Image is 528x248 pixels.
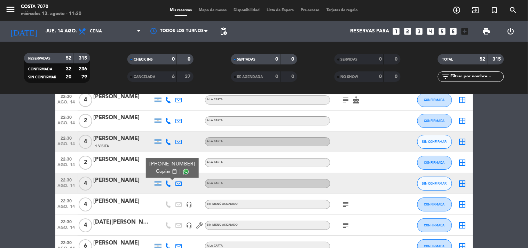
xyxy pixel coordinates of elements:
[417,197,452,211] button: CONFIRMADA
[417,114,452,128] button: CONFIRMADA
[482,27,491,36] span: print
[94,134,153,143] div: [PERSON_NAME]
[230,8,263,12] span: Disponibilidad
[379,57,382,62] strong: 0
[207,224,238,226] span: Sin menú asignado
[350,29,389,34] span: Reservas para
[134,75,155,79] span: CANCELADA
[185,74,192,79] strong: 37
[58,176,75,184] span: 22:30
[207,203,238,206] span: Sin menú asignado
[58,163,75,171] span: ago. 14
[458,117,467,125] i: border_all
[480,57,486,62] strong: 52
[21,3,81,10] div: Costa 7070
[58,238,75,246] span: 22:30
[424,161,445,164] span: CONFIRMADA
[58,184,75,192] span: ago. 14
[134,58,153,61] span: CHECK INS
[342,200,350,209] i: subject
[58,121,75,129] span: ago. 14
[417,218,452,232] button: CONFIRMADA
[5,4,16,15] i: menu
[276,74,278,79] strong: 0
[493,57,503,62] strong: 315
[450,73,504,80] input: Filtrar por nombre...
[94,92,153,101] div: [PERSON_NAME]
[438,27,447,36] i: looks_5
[28,57,50,60] span: RESERVADAS
[460,27,470,36] i: add_box
[426,27,435,36] i: looks_4
[424,98,445,102] span: CONFIRMADA
[172,169,177,174] span: content_paste
[188,57,192,62] strong: 0
[341,75,358,79] span: NO SHOW
[58,225,75,233] span: ago. 14
[94,197,153,206] div: [PERSON_NAME]
[342,221,350,230] i: subject
[379,74,382,79] strong: 0
[58,142,75,150] span: ago. 14
[506,27,515,36] i: power_settings_new
[237,58,256,61] span: SENTADAS
[65,27,73,36] i: arrow_drop_down
[79,114,92,128] span: 2
[297,8,323,12] span: Pre-acceso
[509,6,518,14] i: search
[58,204,75,212] span: ago. 14
[291,74,295,79] strong: 0
[417,156,452,170] button: CONFIRMADA
[94,218,153,227] div: [DATE][PERSON_NAME]
[79,93,92,107] span: 4
[276,57,278,62] strong: 0
[417,135,452,149] button: SIN CONFIRMAR
[58,134,75,142] span: 22:30
[352,96,361,104] i: cake
[94,155,153,164] div: [PERSON_NAME]
[499,21,523,42] div: LOG OUT
[94,113,153,122] div: [PERSON_NAME]
[156,168,171,175] span: Copiar
[5,24,42,39] i: [DATE]
[458,138,467,146] i: border_all
[66,67,71,71] strong: 32
[392,27,401,36] i: looks_one
[58,196,75,204] span: 22:30
[323,8,362,12] span: Tarjetas de regalo
[81,75,88,79] strong: 79
[422,140,447,144] span: SIN CONFIRMAR
[458,200,467,209] i: border_all
[424,223,445,227] span: CONFIRMADA
[58,155,75,163] span: 22:30
[207,245,223,247] span: A LA CARTA
[172,57,175,62] strong: 0
[441,72,450,81] i: filter_list
[219,27,228,36] span: pending_actions
[403,27,412,36] i: looks_two
[472,6,480,14] i: exit_to_app
[94,176,153,185] div: [PERSON_NAME]
[395,74,399,79] strong: 0
[341,58,358,61] span: SERVIDAS
[186,222,192,228] i: headset_mic
[95,144,109,149] span: 1 Visita
[415,27,424,36] i: looks_3
[172,74,175,79] strong: 6
[5,4,16,17] button: menu
[79,56,88,61] strong: 315
[79,218,92,232] span: 4
[58,100,75,108] span: ago. 14
[28,76,56,79] span: SIN CONFIRMAR
[424,119,445,123] span: CONFIRMADA
[79,197,92,211] span: 4
[417,177,452,191] button: SIN CONFIRMAR
[28,68,52,71] span: CONFIRMADA
[179,168,181,175] span: |
[342,96,350,104] i: subject
[291,57,295,62] strong: 0
[207,98,223,101] span: A LA CARTA
[207,161,223,164] span: A LA CARTA
[21,10,81,17] div: miércoles 13. agosto - 11:20
[263,8,297,12] span: Lista de Espera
